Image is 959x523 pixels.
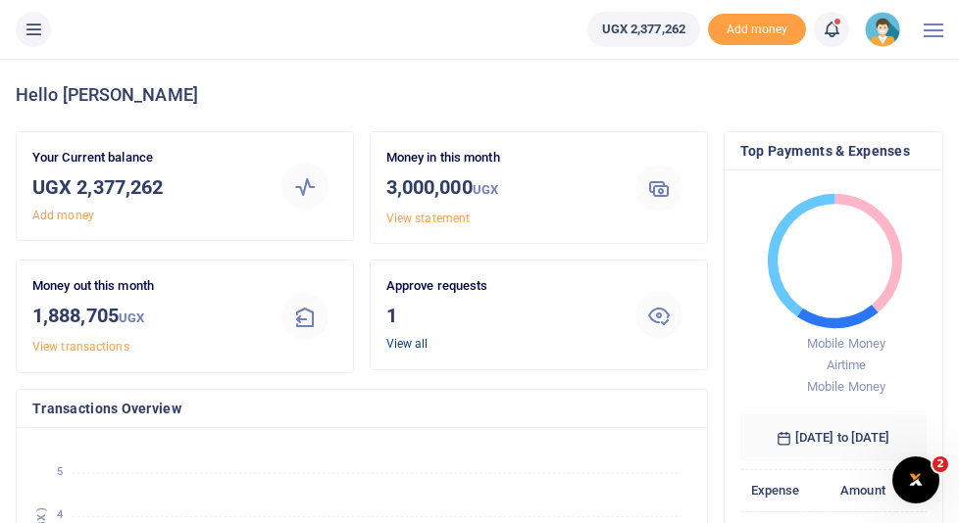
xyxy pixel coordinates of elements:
[386,172,611,205] h3: 3,000,000
[708,14,806,46] span: Add money
[580,12,708,47] li: Wallet ballance
[32,209,94,222] a: Add money
[386,148,611,168] p: Money in this month
[32,148,257,168] p: Your Current balance
[32,301,257,333] h3: 1,888,705
[473,182,498,197] small: UGX
[602,20,685,39] span: UGX 2,377,262
[32,340,129,354] a: View transactions
[740,140,928,162] h4: Top Payments & Expenses
[811,469,896,511] th: Amount
[740,414,928,461] h6: [DATE] to [DATE]
[32,398,691,419] h4: Transactions Overview
[806,379,884,394] span: Mobile Money
[32,172,257,202] h3: UGX 2,377,262
[57,507,63,520] tspan: 4
[16,84,943,106] h4: Hello [PERSON_NAME]
[386,212,470,225] a: View statement
[865,12,908,47] a: profile-user
[708,14,806,46] li: Toup your wallet
[386,337,429,351] a: View all
[587,12,700,47] a: UGX 2,377,262
[119,310,144,325] small: UGX
[32,276,257,297] p: Money out this month
[892,456,939,503] iframe: Intercom live chat
[806,336,884,351] span: Mobile Money
[386,301,611,330] h3: 1
[740,469,811,511] th: Expense
[57,464,63,477] tspan: 5
[933,456,948,472] span: 2
[386,276,611,297] p: Approve requests
[865,12,900,47] img: profile-user
[708,21,806,35] a: Add money
[826,357,866,372] span: Airtime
